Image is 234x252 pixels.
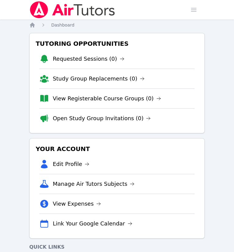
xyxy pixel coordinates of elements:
h3: Tutoring Opportunities [34,38,200,49]
a: Study Group Replacements (0) [53,74,145,83]
img: Air Tutors [29,1,116,18]
a: Dashboard [51,22,74,28]
a: Edit Profile [53,160,90,168]
a: Link Your Google Calendar [53,219,132,228]
a: View Expenses [53,200,101,208]
h4: Quick Links [29,243,205,251]
h3: Your Account [34,143,200,154]
nav: Breadcrumb [29,22,205,28]
a: Requested Sessions (0) [53,55,124,63]
a: Open Study Group Invitations (0) [53,114,151,123]
a: View Registerable Course Groups (0) [53,94,161,103]
span: Dashboard [51,23,74,27]
a: Manage Air Tutors Subjects [53,180,135,188]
